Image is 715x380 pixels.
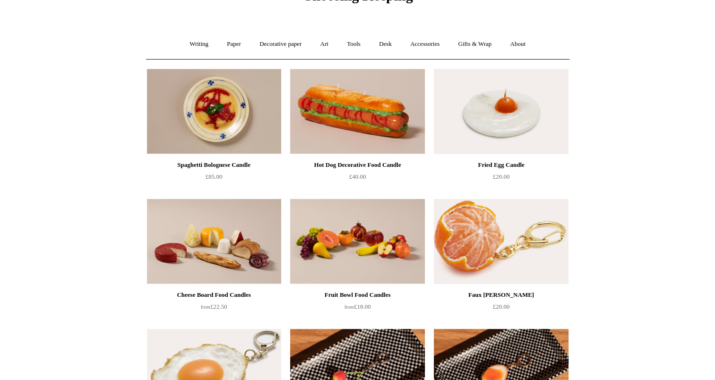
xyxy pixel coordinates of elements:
[434,199,568,284] img: Faux Clementine Keyring
[147,199,281,284] a: Cheese Board Food Candles Cheese Board Food Candles
[436,289,566,301] div: Faux [PERSON_NAME]
[201,304,210,310] span: from
[218,32,250,57] a: Paper
[290,69,424,154] a: Hot Dog Decorative Food Candle Hot Dog Decorative Food Candle
[345,304,354,310] span: from
[293,159,422,171] div: Hot Dog Decorative Food Candle
[436,159,566,171] div: Fried Egg Candle
[290,199,424,284] img: Fruit Bowl Food Candles
[290,199,424,284] a: Fruit Bowl Food Candles Fruit Bowl Food Candles
[290,289,424,328] a: Fruit Bowl Food Candles from£18.00
[434,289,568,328] a: Faux [PERSON_NAME] £20.00
[290,69,424,154] img: Hot Dog Decorative Food Candle
[449,32,500,57] a: Gifts & Wrap
[147,199,281,284] img: Cheese Board Food Candles
[147,69,281,154] img: Spaghetti Bolognese Candle
[434,69,568,154] img: Fried Egg Candle
[434,69,568,154] a: Fried Egg Candle Fried Egg Candle
[147,289,281,328] a: Cheese Board Food Candles from£22.50
[402,32,448,57] a: Accessories
[434,199,568,284] a: Faux Clementine Keyring Faux Clementine Keyring
[370,32,400,57] a: Desk
[290,159,424,198] a: Hot Dog Decorative Food Candle £40.00
[349,173,366,180] span: £40.00
[149,159,279,171] div: Spaghetti Bolognese Candle
[312,32,337,57] a: Art
[147,159,281,198] a: Spaghetti Bolognese Candle £85.00
[147,69,281,154] a: Spaghetti Bolognese Candle Spaghetti Bolognese Candle
[149,289,279,301] div: Cheese Board Food Candles
[493,303,510,310] span: £20.00
[501,32,534,57] a: About
[338,32,369,57] a: Tools
[201,303,227,310] span: £22.50
[345,303,371,310] span: £18.00
[181,32,217,57] a: Writing
[206,173,223,180] span: £85.00
[251,32,310,57] a: Decorative paper
[293,289,422,301] div: Fruit Bowl Food Candles
[434,159,568,198] a: Fried Egg Candle £20.00
[493,173,510,180] span: £20.00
